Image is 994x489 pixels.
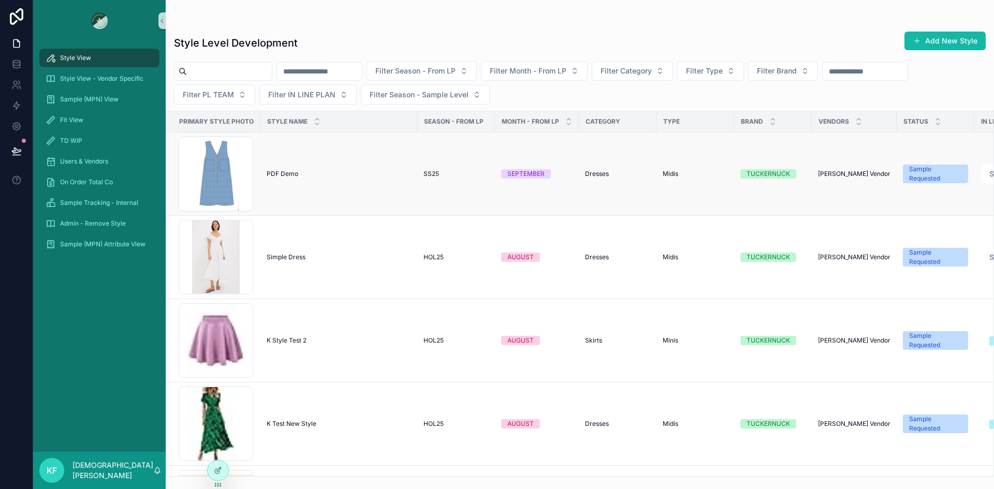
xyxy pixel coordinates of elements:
span: Filter PL TEAM [183,90,234,100]
a: AUGUST [501,419,573,428]
a: Sample Requested [903,414,968,433]
span: HOL25 [423,253,444,261]
span: Filter Type [686,66,723,76]
span: Brand [741,117,763,126]
div: TUCKERNUCK [747,336,790,345]
div: AUGUST [507,336,534,345]
a: K Test New Style [267,420,411,428]
a: Simple Dress [267,253,411,261]
a: Midis [663,253,728,261]
a: TUCKERNUCK [740,419,806,428]
a: Users & Vendors [39,152,159,171]
span: K Test New Style [267,420,316,428]
a: Admin - Remove Style [39,214,159,233]
a: Sample Tracking - Internal [39,194,159,212]
span: KF [47,464,57,477]
button: Select Button [259,85,357,105]
a: Midis [663,170,728,178]
a: Style View - Vendor Specific [39,69,159,88]
span: Style Name [267,117,308,126]
span: Sample (MPN) Attribute View [60,240,145,248]
a: Minis [663,336,728,345]
button: Select Button [361,85,490,105]
a: [PERSON_NAME] Vendor [818,336,890,345]
span: Filter Season - From LP [375,66,456,76]
button: Select Button [174,85,255,105]
p: [DEMOGRAPHIC_DATA][PERSON_NAME] [72,460,153,481]
div: Sample Requested [909,165,962,183]
span: TD WIP [60,137,82,145]
span: On Order Total Co [60,178,113,186]
span: K Style Test 2 [267,336,306,345]
span: PDF Demo [267,170,298,178]
a: Sample (MPN) Attribute View [39,235,159,254]
a: K Style Test 2 [267,336,411,345]
div: Sample Requested [909,414,962,433]
a: Dresses [585,420,650,428]
span: Vendors [818,117,849,126]
a: [PERSON_NAME] Vendor [818,420,890,428]
a: Sample (MPN) View [39,90,159,109]
a: TD WIP [39,131,159,150]
div: Sample Requested [909,331,962,350]
a: Style View [39,49,159,67]
button: Add New Style [904,32,986,50]
span: Fit View [60,116,83,124]
a: Dresses [585,170,650,178]
span: Type [663,117,680,126]
a: TUCKERNUCK [740,336,806,345]
a: HOL25 [423,253,489,261]
a: Fit View [39,111,159,129]
a: HOL25 [423,336,489,345]
span: Dresses [585,170,609,178]
a: PDF Demo [267,170,411,178]
div: AUGUST [507,253,534,262]
span: Dresses [585,420,609,428]
div: TUCKERNUCK [747,419,790,428]
div: TUCKERNUCK [747,253,790,262]
a: On Order Total Co [39,173,159,191]
h1: Style Level Development [174,36,298,50]
span: Simple Dress [267,253,305,261]
a: AUGUST [501,253,573,262]
a: Sample Requested [903,248,968,266]
button: Select Button [748,61,818,81]
a: Sample Requested [903,331,968,350]
span: Filter Category [601,66,652,76]
img: App logo [91,12,108,29]
a: AUGUST [501,336,573,345]
a: Dresses [585,253,650,261]
span: HOL25 [423,420,444,428]
span: Admin - Remove Style [60,219,126,228]
span: Month - From LP [502,117,559,126]
span: Style View - Vendor Specific [60,75,143,83]
div: Sample Requested [909,248,962,266]
a: TUCKERNUCK [740,253,806,262]
span: SS25 [423,170,439,178]
span: Filter IN LINE PLAN [268,90,335,100]
span: Midis [663,170,678,178]
a: HOL25 [423,420,489,428]
span: Style View [60,54,91,62]
a: [PERSON_NAME] Vendor [818,170,890,178]
span: Users & Vendors [60,157,108,166]
div: TUCKERNUCK [747,169,790,179]
span: Primary Style Photo [179,117,254,126]
span: Sample Tracking - Internal [60,199,138,207]
div: AUGUST [507,419,534,428]
a: [PERSON_NAME] Vendor [818,253,890,261]
button: Select Button [677,61,744,81]
a: SEPTEMBER [501,169,573,179]
a: Sample Requested [903,165,968,183]
a: Skirts [585,336,650,345]
span: HOL25 [423,336,444,345]
button: Select Button [592,61,673,81]
span: Category [586,117,620,126]
span: Season - From LP [424,117,484,126]
span: Filter Brand [757,66,797,76]
a: Midis [663,420,728,428]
